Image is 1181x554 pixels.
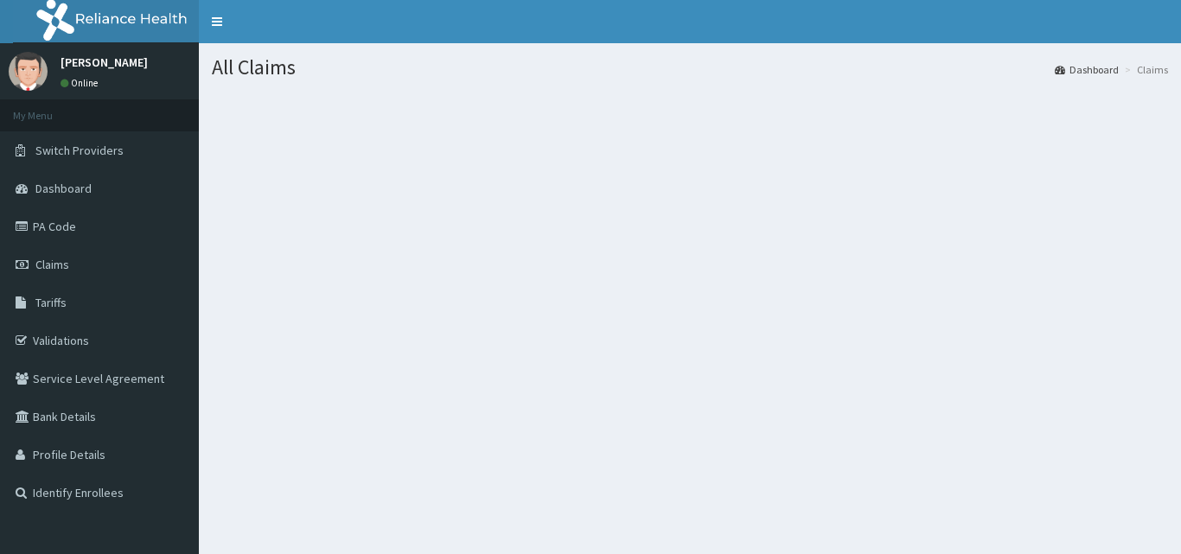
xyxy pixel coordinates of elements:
[212,56,1168,79] h1: All Claims
[35,143,124,158] span: Switch Providers
[35,181,92,196] span: Dashboard
[35,257,69,272] span: Claims
[9,52,48,91] img: User Image
[35,295,67,310] span: Tariffs
[1120,62,1168,77] li: Claims
[61,56,148,68] p: [PERSON_NAME]
[61,77,102,89] a: Online
[1055,62,1119,77] a: Dashboard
